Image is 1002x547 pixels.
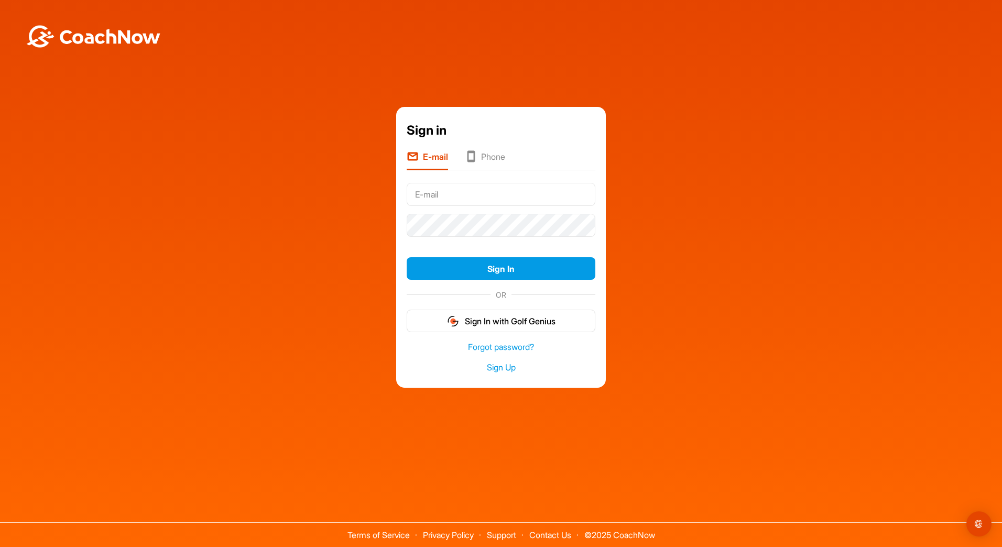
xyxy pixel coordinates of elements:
[487,530,516,540] a: Support
[407,121,595,140] div: Sign in
[446,315,460,327] img: gg_logo
[407,362,595,374] a: Sign Up
[465,150,505,170] li: Phone
[407,183,595,206] input: E-mail
[407,341,595,353] a: Forgot password?
[407,310,595,332] button: Sign In with Golf Genius
[529,530,571,540] a: Contact Us
[25,25,161,48] img: BwLJSsUCoWCh5upNqxVrqldRgqLPVwmV24tXu5FoVAoFEpwwqQ3VIfuoInZCoVCoTD4vwADAC3ZFMkVEQFDAAAAAElFTkSuQmCC
[407,150,448,170] li: E-mail
[966,511,992,537] div: Open Intercom Messenger
[491,289,511,300] span: OR
[579,523,660,539] span: © 2025 CoachNow
[407,257,595,280] button: Sign In
[347,530,410,540] a: Terms of Service
[423,530,474,540] a: Privacy Policy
